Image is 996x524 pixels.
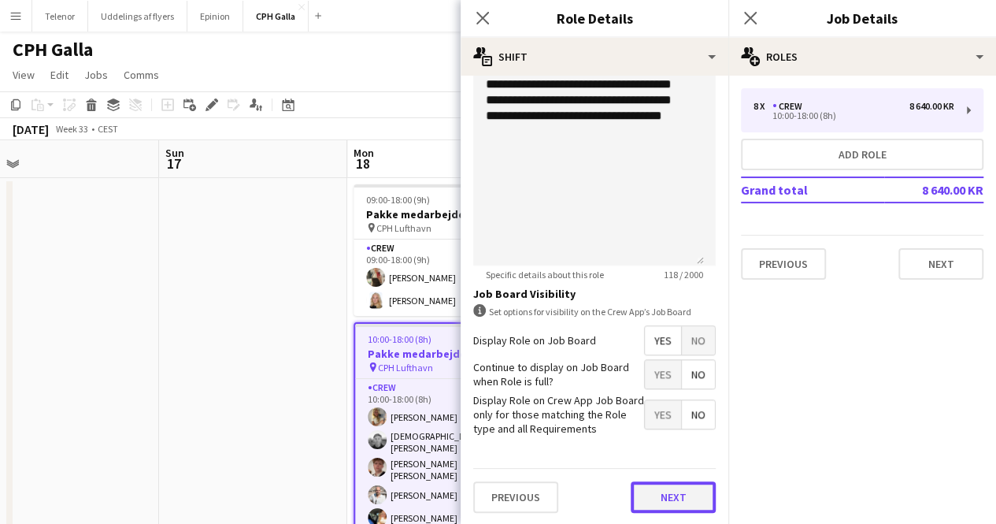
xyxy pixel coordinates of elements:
[461,38,728,76] div: Shift
[473,287,716,301] h3: Job Board Visibility
[124,68,159,82] span: Comms
[354,207,530,221] h3: Pakke medarbejdergave
[366,194,430,206] span: 09:00-18:00 (9h)
[909,101,954,112] div: 8 640.00 KR
[473,333,596,347] label: Display Role on Job Board
[376,222,431,234] span: CPH Lufthavn
[473,481,558,513] button: Previous
[651,269,716,281] span: 118 / 2000
[741,139,983,170] button: Add role
[741,177,884,203] td: Grand total
[753,101,772,112] div: 8 x
[355,347,528,361] h3: Pakke medarbejdergave
[50,68,68,82] span: Edit
[13,68,35,82] span: View
[78,65,114,85] a: Jobs
[728,8,996,28] h3: Job Details
[682,326,715,355] span: No
[13,38,93,61] h1: CPH Galla
[378,362,433,373] span: CPH Lufthavn
[187,1,243,32] button: Epinion
[84,68,108,82] span: Jobs
[461,8,728,28] h3: Role Details
[645,360,681,388] span: Yes
[884,177,983,203] td: 8 640.00 KR
[728,38,996,76] div: Roles
[354,146,374,160] span: Mon
[753,112,954,120] div: 10:00-18:00 (8h)
[163,154,184,173] span: 17
[473,269,616,281] span: Specific details about this role
[32,1,88,32] button: Telenor
[368,333,431,345] span: 10:00-18:00 (8h)
[117,65,165,85] a: Comms
[473,360,644,388] label: Continue to display on Job Board when Role is full?
[645,326,681,355] span: Yes
[243,1,309,32] button: CPH Galla
[98,123,118,135] div: CEST
[473,304,716,319] div: Set options for visibility on the Crew App’s Job Board
[772,101,809,112] div: Crew
[88,1,187,32] button: Uddelings af flyers
[44,65,75,85] a: Edit
[13,121,49,137] div: [DATE]
[631,481,716,513] button: Next
[473,393,644,437] label: Display Role on Crew App Job Board only for those matching the Role type and all Requirements
[6,65,41,85] a: View
[351,154,374,173] span: 18
[682,400,715,429] span: No
[165,146,184,160] span: Sun
[645,400,681,429] span: Yes
[52,123,91,135] span: Week 33
[741,248,826,280] button: Previous
[682,360,715,388] span: No
[354,240,530,316] app-card-role: Crew2/209:00-18:00 (9h)[PERSON_NAME][PERSON_NAME]
[354,184,530,316] app-job-card: 09:00-18:00 (9h)2/2Pakke medarbejdergave CPH Lufthavn1 RoleCrew2/209:00-18:00 (9h)[PERSON_NAME][P...
[898,248,983,280] button: Next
